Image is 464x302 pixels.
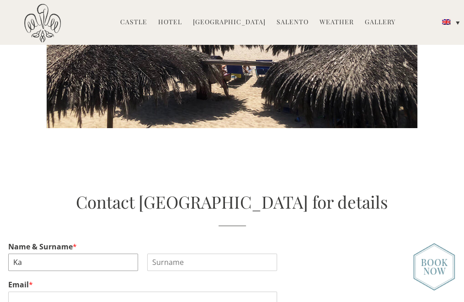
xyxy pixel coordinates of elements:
a: Gallery [365,17,395,28]
label: Name & Surname [8,242,456,252]
a: Salento [277,17,309,28]
img: English [442,19,450,25]
label: Email [8,280,456,290]
a: [GEOGRAPHIC_DATA] [193,17,266,28]
a: Weather [320,17,354,28]
a: Hotel [158,17,182,28]
h2: Contact [GEOGRAPHIC_DATA] for details [8,190,456,226]
img: new-booknow.png [413,243,455,291]
input: Name [8,253,138,271]
a: Castle [120,17,147,28]
img: Castello di Ugento [24,4,61,43]
input: Surname [147,253,277,271]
